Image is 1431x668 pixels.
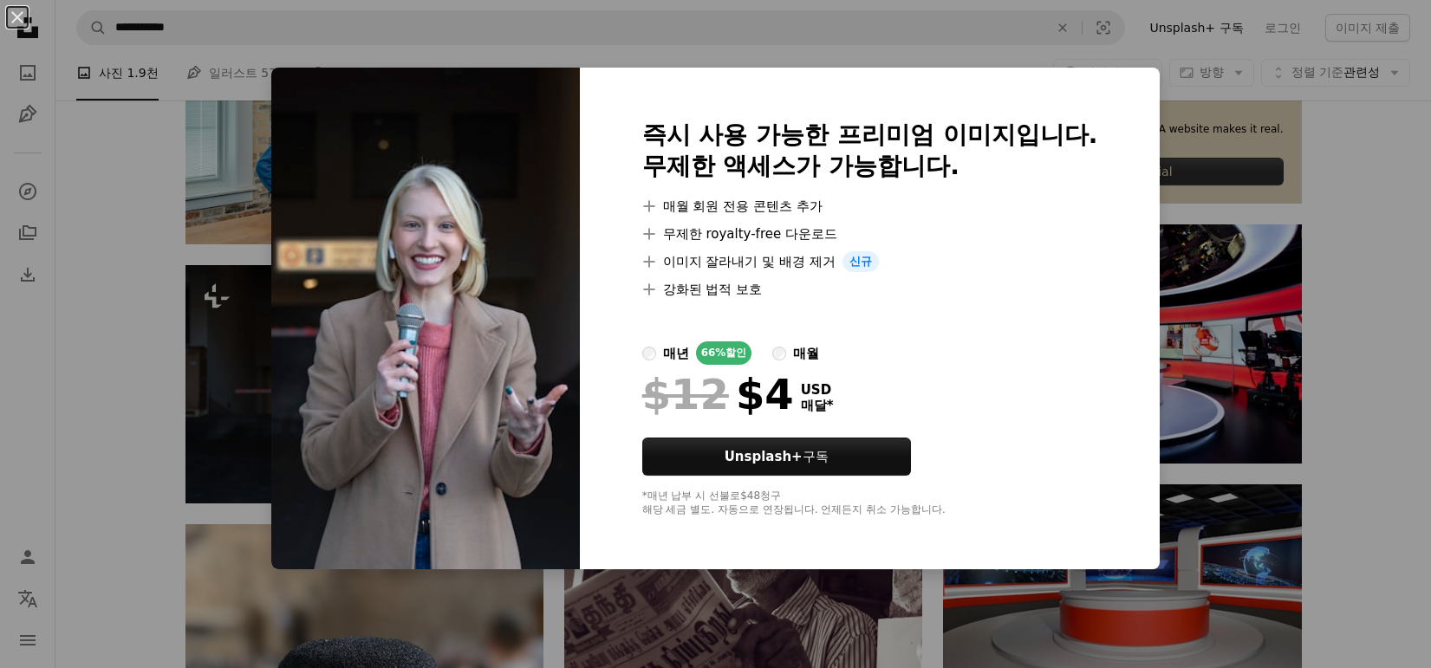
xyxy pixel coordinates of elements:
strong: Unsplash+ [725,449,803,464]
h2: 즉시 사용 가능한 프리미엄 이미지입니다. 무제한 액세스가 가능합니다. [642,120,1098,182]
li: 매월 회원 전용 콘텐츠 추가 [642,196,1098,217]
li: 이미지 잘라내기 및 배경 제거 [642,251,1098,272]
div: *매년 납부 시 선불로 $48 청구 해당 세금 별도. 자동으로 연장됩니다. 언제든지 취소 가능합니다. [642,490,1098,517]
li: 강화된 법적 보호 [642,279,1098,300]
span: 신규 [842,251,879,272]
input: 매년66%할인 [642,347,656,360]
div: 매월 [793,343,819,364]
img: premium_photo-1661776217775-ba332ee9566e [271,68,580,569]
div: 매년 [663,343,689,364]
span: $12 [642,372,729,417]
span: USD [801,382,834,398]
li: 무제한 royalty-free 다운로드 [642,224,1098,244]
div: $4 [642,372,794,417]
button: Unsplash+구독 [642,438,911,476]
input: 매월 [772,347,786,360]
div: 66% 할인 [696,341,752,365]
